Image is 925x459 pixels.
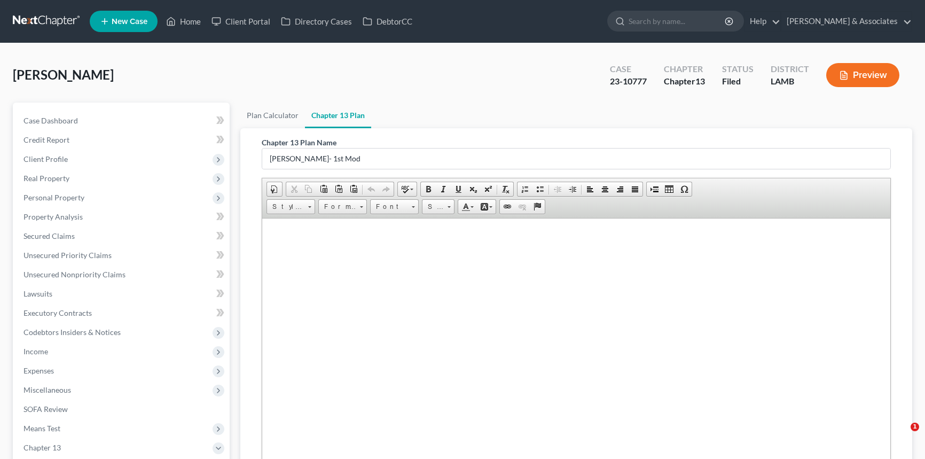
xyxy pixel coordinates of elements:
[530,200,545,214] a: Anchor
[664,63,705,75] div: Chapter
[722,75,754,88] div: Filed
[23,212,83,221] span: Property Analysis
[629,11,726,31] input: Search by name...
[781,12,912,31] a: [PERSON_NAME] & Associates
[346,182,361,196] a: Paste from Word
[357,12,418,31] a: DebtorCC
[500,200,515,214] a: Link
[301,182,316,196] a: Copy
[240,103,305,128] a: Plan Calculator
[276,12,357,31] a: Directory Cases
[771,63,809,75] div: District
[610,75,647,88] div: 23-10777
[15,304,230,323] a: Executory Contracts
[477,200,496,214] a: Background Color
[550,182,565,196] a: Decrease Indent
[722,63,754,75] div: Status
[305,103,371,128] a: Chapter 13 Plan
[677,182,692,196] a: Insert Special Character
[267,182,282,196] a: Document Properties
[23,404,68,414] span: SOFA Review
[613,182,628,196] a: Align Right
[23,154,68,164] span: Client Profile
[206,12,276,31] a: Client Portal
[379,182,394,196] a: Redo
[319,200,356,214] span: Format
[23,231,75,240] span: Secured Claims
[23,308,92,317] span: Executory Contracts
[911,423,919,431] span: 1
[422,200,444,214] span: Size
[161,12,206,31] a: Home
[515,200,530,214] a: Unlink
[565,182,580,196] a: Increase Indent
[267,200,304,214] span: Styles
[583,182,598,196] a: Align Left
[316,182,331,196] a: Paste
[23,347,48,356] span: Income
[331,182,346,196] a: Paste as plain text
[598,182,613,196] a: Center
[23,289,52,298] span: Lawsuits
[518,182,532,196] a: Insert/Remove Numbered List
[23,443,61,452] span: Chapter 13
[662,182,677,196] a: Table
[286,182,301,196] a: Cut
[15,207,230,227] a: Property Analysis
[647,182,662,196] a: Insert Page Break for Printing
[23,193,84,202] span: Personal Property
[371,200,408,214] span: Font
[266,199,315,214] a: Styles
[458,200,477,214] a: Text Color
[23,174,69,183] span: Real Property
[364,182,379,196] a: Undo
[13,67,114,82] span: [PERSON_NAME]
[532,182,547,196] a: Insert/Remove Bulleted List
[23,385,71,394] span: Miscellaneous
[23,424,60,433] span: Means Test
[610,63,647,75] div: Case
[23,366,54,375] span: Expenses
[15,130,230,150] a: Credit Report
[262,219,890,459] iframe: Rich Text Editor, document-ckeditor
[436,182,451,196] a: Italic
[481,182,496,196] a: Superscript
[23,116,78,125] span: Case Dashboard
[422,199,454,214] a: Size
[23,270,126,279] span: Unsecured Nonpriority Claims
[112,18,147,26] span: New Case
[889,423,914,448] iframe: Intercom live chat
[398,182,417,196] a: Spell Checker
[771,75,809,88] div: LAMB
[695,76,705,86] span: 13
[421,182,436,196] a: Bold
[498,182,513,196] a: Remove Format
[664,75,705,88] div: Chapter
[370,199,419,214] a: Font
[466,182,481,196] a: Subscript
[744,12,780,31] a: Help
[15,246,230,265] a: Unsecured Priority Claims
[15,265,230,284] a: Unsecured Nonpriority Claims
[826,63,899,87] button: Preview
[15,111,230,130] a: Case Dashboard
[262,137,336,148] label: Chapter 13 Plan Name
[451,182,466,196] a: Underline
[262,149,890,169] input: Enter name...
[15,400,230,419] a: SOFA Review
[15,284,230,304] a: Lawsuits
[23,135,69,144] span: Credit Report
[23,251,112,260] span: Unsecured Priority Claims
[23,328,121,337] span: Codebtors Insiders & Notices
[318,199,367,214] a: Format
[628,182,642,196] a: Justify
[15,227,230,246] a: Secured Claims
